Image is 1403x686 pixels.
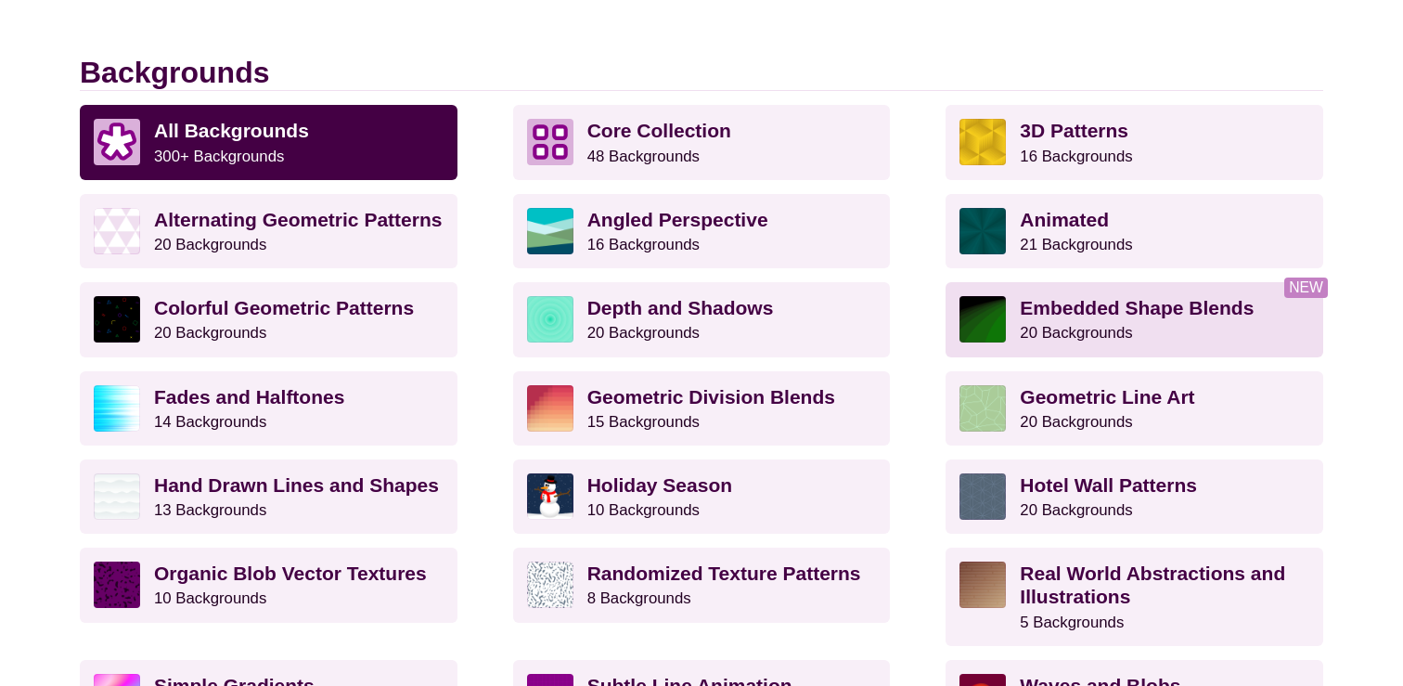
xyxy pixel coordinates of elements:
[80,548,457,622] a: Organic Blob Vector Textures10 Backgrounds
[1020,209,1109,230] strong: Animated
[154,148,284,165] small: 300+ Backgrounds
[587,386,835,408] strong: Geometric Division Blends
[1020,563,1285,607] strong: Real World Abstractions and Illustrations
[1020,474,1197,496] strong: Hotel Wall Patterns
[154,589,266,607] small: 10 Backgrounds
[154,297,414,318] strong: Colorful Geometric Patterns
[946,548,1323,646] a: Real World Abstractions and Illustrations5 Backgrounds
[154,324,266,342] small: 20 Backgrounds
[154,563,427,584] strong: Organic Blob Vector Textures
[959,473,1006,520] img: intersecting outlined circles formation pattern
[154,120,309,141] strong: All Backgrounds
[587,209,768,230] strong: Angled Perspective
[1020,120,1128,141] strong: 3D Patterns
[527,385,573,432] img: red-to-yellow gradient large pixel grid
[959,296,1006,343] img: green to black rings rippling away from corner
[587,236,700,253] small: 16 Backgrounds
[587,589,691,607] small: 8 Backgrounds
[587,148,700,165] small: 48 Backgrounds
[94,562,140,608] img: Purple vector splotches
[513,459,891,534] a: Holiday Season10 Backgrounds
[1020,236,1132,253] small: 21 Backgrounds
[80,282,457,356] a: Colorful Geometric Patterns20 Backgrounds
[946,282,1323,356] a: Embedded Shape Blends20 Backgrounds
[154,236,266,253] small: 20 Backgrounds
[80,371,457,446] a: Fades and Halftones14 Backgrounds
[1020,386,1194,408] strong: Geometric Line Art
[154,209,442,230] strong: Alternating Geometric Patterns
[1020,297,1254,318] strong: Embedded Shape Blends
[94,296,140,343] img: a rainbow pattern of outlined geometric shapes
[80,194,457,268] a: Alternating Geometric Patterns20 Backgrounds
[587,120,731,141] strong: Core Collection
[587,297,774,318] strong: Depth and Shadows
[1020,148,1132,165] small: 16 Backgrounds
[587,563,861,584] strong: Randomized Texture Patterns
[946,371,1323,446] a: Geometric Line Art20 Backgrounds
[587,413,700,431] small: 15 Backgrounds
[80,459,457,534] a: Hand Drawn Lines and Shapes13 Backgrounds
[94,208,140,254] img: light purple and white alternating triangle pattern
[513,371,891,446] a: Geometric Division Blends15 Backgrounds
[154,474,439,496] strong: Hand Drawn Lines and Shapes
[513,548,891,622] a: Randomized Texture Patterns8 Backgrounds
[513,194,891,268] a: Angled Perspective16 Backgrounds
[946,105,1323,179] a: 3D Patterns16 Backgrounds
[1020,614,1124,631] small: 5 Backgrounds
[94,473,140,520] img: white subtle wave background
[1020,501,1132,519] small: 20 Backgrounds
[959,208,1006,254] img: green rave light effect animated background
[1020,324,1132,342] small: 20 Backgrounds
[94,385,140,432] img: blue lights stretching horizontally over white
[587,324,700,342] small: 20 Backgrounds
[946,459,1323,534] a: Hotel Wall Patterns20 Backgrounds
[154,386,344,408] strong: Fades and Halftones
[154,501,266,519] small: 13 Backgrounds
[587,501,700,519] small: 10 Backgrounds
[513,282,891,356] a: Depth and Shadows20 Backgrounds
[946,194,1323,268] a: Animated21 Backgrounds
[959,385,1006,432] img: geometric web of connecting lines
[527,473,573,520] img: vector art snowman with black hat, branch arms, and carrot nose
[959,562,1006,608] img: wooden floor pattern
[587,474,732,496] strong: Holiday Season
[154,413,266,431] small: 14 Backgrounds
[80,105,457,179] a: All Backgrounds 300+ Backgrounds
[1020,413,1132,431] small: 20 Backgrounds
[527,296,573,343] img: green layered rings within rings
[959,119,1006,165] img: fancy golden cube pattern
[527,208,573,254] img: abstract landscape with sky mountains and water
[513,105,891,179] a: Core Collection 48 Backgrounds
[80,55,1323,91] h2: Backgrounds
[527,562,573,608] img: gray texture pattern on white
